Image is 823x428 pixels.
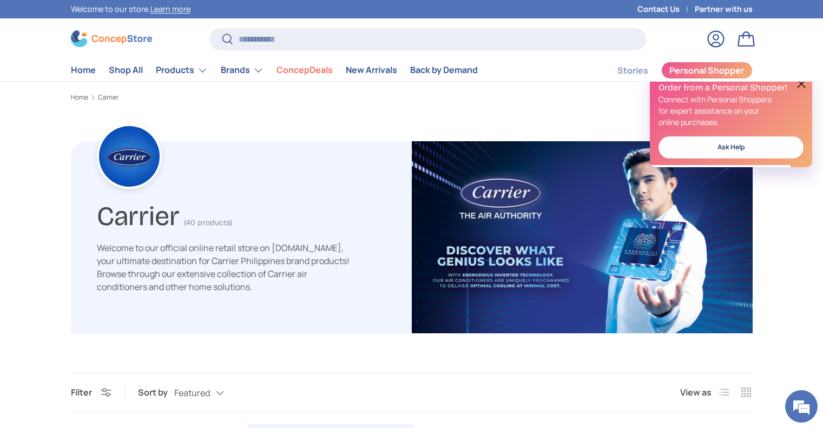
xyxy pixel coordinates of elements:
[184,218,232,227] span: (40 products)
[174,384,246,403] button: Featured
[71,386,92,398] span: Filter
[637,3,695,15] a: Contact Us
[591,60,753,81] nav: Secondary
[71,386,111,398] button: Filter
[149,60,214,81] summary: Products
[669,66,744,75] span: Personal Shopper
[71,93,753,102] nav: Breadcrumbs
[138,386,174,399] label: Sort by
[661,62,753,79] a: Personal Shopper
[617,60,648,81] a: Stories
[71,30,152,47] img: ConcepStore
[276,60,333,81] a: ConcepDeals
[659,136,804,159] a: Ask Help
[150,4,190,14] a: Learn more
[695,3,753,15] a: Partner with us
[97,196,180,232] h1: Carrier
[71,60,96,81] a: Home
[214,60,270,81] summary: Brands
[346,60,397,81] a: New Arrivals
[71,94,88,101] a: Home
[221,60,264,81] a: Brands
[97,241,351,293] p: Welcome to our official online retail store on [DOMAIN_NAME], your ultimate destination for Carri...
[680,386,712,399] span: View as
[109,60,143,81] a: Shop All
[659,94,804,128] p: Connect with Personal Shoppers for expert assistance on your online purchases.
[412,141,753,334] img: carrier-banner-image-concepstore
[156,60,208,81] a: Products
[71,3,190,15] p: Welcome to our store.
[71,60,478,81] nav: Primary
[98,94,118,101] a: Carrier
[659,82,804,94] h2: Order from a Personal Shopper!
[174,388,210,398] span: Featured
[410,60,478,81] a: Back by Demand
